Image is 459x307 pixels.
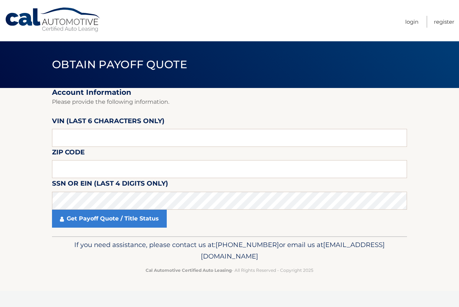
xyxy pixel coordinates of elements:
strong: Cal Automotive Certified Auto Leasing [146,268,232,273]
label: VIN (last 6 characters only) [52,116,165,129]
p: - All Rights Reserved - Copyright 2025 [57,266,402,274]
p: Please provide the following information. [52,97,407,107]
label: SSN or EIN (last 4 digits only) [52,178,168,191]
p: If you need assistance, please contact us at: or email us at [57,239,402,262]
a: Login [405,16,418,28]
h2: Account Information [52,88,407,97]
a: Cal Automotive [5,7,101,33]
span: [PHONE_NUMBER] [216,241,279,249]
label: Zip Code [52,147,85,160]
a: Get Payoff Quote / Title Status [52,210,167,228]
a: Register [434,16,454,28]
span: Obtain Payoff Quote [52,58,187,71]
